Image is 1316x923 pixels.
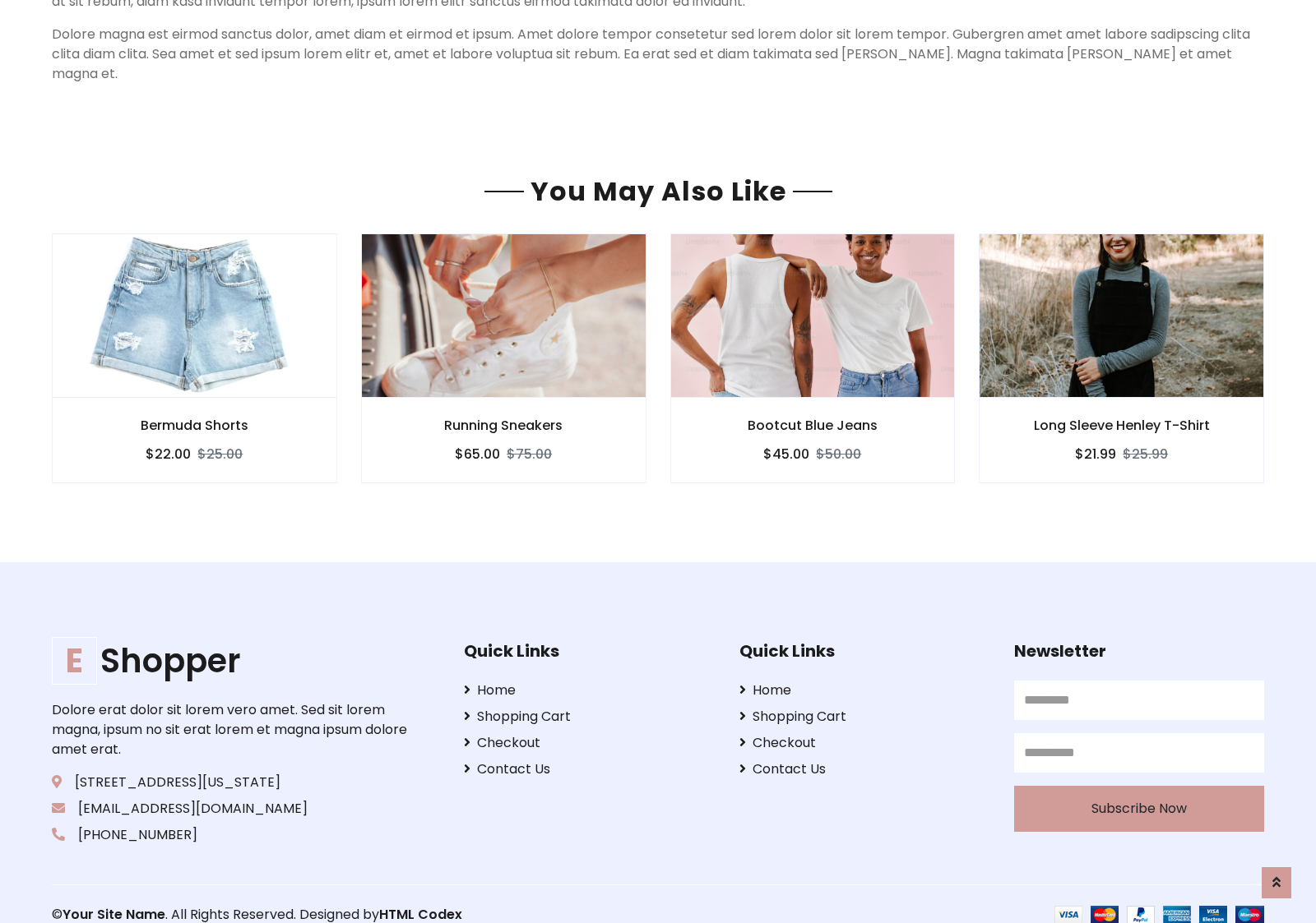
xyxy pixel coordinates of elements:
p: Dolore erat dolor sit lorem vero amet. Sed sit lorem magna, ipsum no sit erat lorem et magna ipsu... [52,700,412,759]
a: Running Sneakers $65.00$75.00 [361,233,646,482]
a: Checkout [464,733,714,753]
h6: Bermuda Shorts [53,418,336,433]
h5: Newsletter [1014,641,1264,661]
h6: Bootcut Blue Jeans [671,418,955,433]
del: $75.00 [507,445,552,464]
a: Shopping Cart [739,707,989,727]
h6: $45.00 [763,446,809,462]
a: Bermuda Shorts $22.00$25.00 [52,233,337,482]
a: Home [464,681,714,700]
h5: Quick Links [464,641,714,661]
del: $50.00 [816,445,861,464]
p: [PHONE_NUMBER] [52,825,412,845]
a: Contact Us [464,759,714,779]
p: Dolore magna est eirmod sanctus dolor, amet diam et eirmod et ipsum. Amet dolore tempor consetetu... [52,25,1264,84]
button: Subscribe Now [1014,786,1264,832]
a: Bootcut Blue Jeans $45.00$50.00 [670,233,956,482]
a: Home [739,681,989,700]
p: [EMAIL_ADDRESS][DOMAIN_NAME] [52,799,412,819]
h6: $21.99 [1075,446,1116,462]
p: [STREET_ADDRESS][US_STATE] [52,773,412,792]
span: E [52,637,97,685]
h6: Long Sleeve Henley T-Shirt [980,418,1263,433]
h5: Quick Links [739,641,989,661]
del: $25.00 [197,445,243,464]
a: Checkout [739,733,989,753]
h6: $65.00 [455,446,500,462]
del: $25.99 [1123,445,1168,464]
span: You May Also Like [524,173,793,210]
h1: Shopper [52,641,412,681]
h6: Running Sneakers [362,418,646,433]
a: Long Sleeve Henley T-Shirt $21.99$25.99 [979,233,1264,482]
a: Shopping Cart [464,707,714,727]
a: EShopper [52,641,412,681]
a: Contact Us [739,759,989,779]
h6: $22.00 [146,446,191,462]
